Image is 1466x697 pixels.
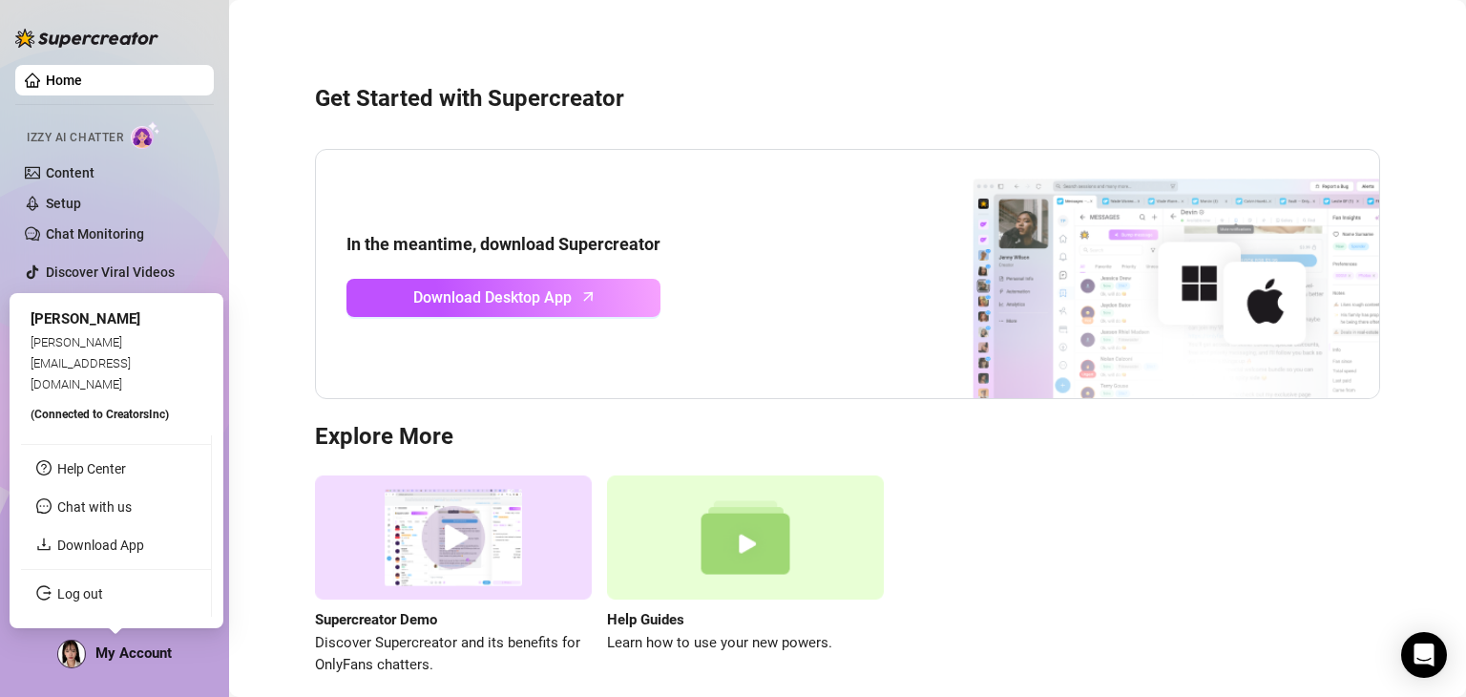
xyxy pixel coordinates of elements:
[346,279,660,317] a: Download Desktop Apparrow-up
[31,310,140,327] span: [PERSON_NAME]
[315,475,592,601] img: supercreator demo
[46,165,94,180] a: Content
[36,498,52,514] span: message
[315,84,1380,115] h3: Get Started with Supercreator
[21,579,211,609] li: Log out
[57,461,126,476] a: Help Center
[46,226,144,242] a: Chat Monitoring
[58,641,85,667] img: ALV-UjVVZsyU6YVUJOpLkClDgyuv6wnW9zc-On-GctTUAcVcbeTykcV17bgsXb66hSRltRg_Vfuoe0wpSKQGOLewCAVP376fn...
[315,422,1380,453] h3: Explore More
[607,475,884,677] a: Help GuidesLearn how to use your new powers.
[27,129,123,147] span: Izzy AI Chatter
[902,150,1379,398] img: download app
[57,586,103,602] a: Log out
[46,73,82,88] a: Home
[46,264,175,280] a: Discover Viral Videos
[315,475,592,677] a: Supercreator DemoDiscover Supercreator and its benefits for OnlyFans chatters.
[31,408,169,421] span: (Connected to CreatorsInc )
[607,475,884,601] img: help guides
[346,234,660,254] strong: In the meantime, download Supercreator
[46,196,81,211] a: Setup
[607,611,684,628] strong: Help Guides
[577,285,599,307] span: arrow-up
[31,335,131,392] span: [PERSON_NAME][EMAIL_ADDRESS][DOMAIN_NAME]
[413,285,572,309] span: Download Desktop App
[57,538,144,553] a: Download App
[607,632,884,655] span: Learn how to use your new powers.
[95,644,172,662] span: My Account
[131,121,160,149] img: AI Chatter
[15,29,158,48] img: logo-BBDzfeDw.svg
[315,611,437,628] strong: Supercreator Demo
[57,499,132,515] span: Chat with us
[315,632,592,677] span: Discover Supercreator and its benefits for OnlyFans chatters.
[1401,632,1447,678] div: Open Intercom Messenger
